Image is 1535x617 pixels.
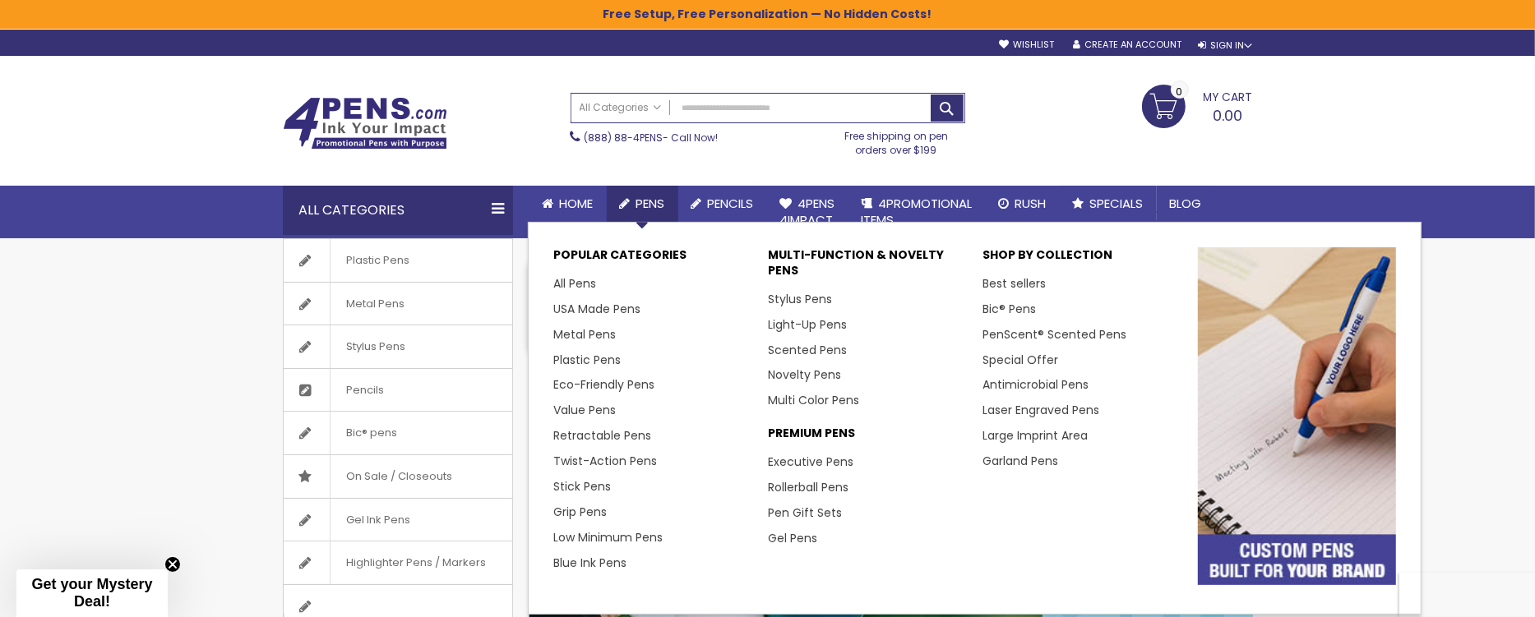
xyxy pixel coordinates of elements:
[827,123,965,156] div: Free shipping on pen orders over $199
[553,352,621,368] a: Plastic Pens
[607,186,678,222] a: Pens
[982,326,1126,343] a: PenScent® Scented Pens
[768,316,847,333] a: Light-Up Pens
[571,94,670,121] a: All Categories
[768,454,853,470] a: Executive Pens
[284,369,512,412] a: Pencils
[678,186,767,222] a: Pencils
[1015,195,1047,212] span: Rush
[284,455,512,498] a: On Sale / Closeouts
[580,101,662,114] span: All Categories
[986,186,1060,222] a: Rush
[1142,85,1253,126] a: 0.00 0
[330,283,422,325] span: Metal Pens
[982,247,1181,271] p: Shop By Collection
[553,453,657,469] a: Twist-Action Pens
[780,195,835,228] span: 4Pens 4impact
[1399,573,1535,617] iframe: Google Customer Reviews
[1214,105,1243,126] span: 0.00
[553,427,651,444] a: Retractable Pens
[1090,195,1144,212] span: Specials
[768,479,848,495] a: Rollerball Pens
[16,569,168,617] div: Get your Mystery Deal!Close teaser
[982,352,1058,368] a: Special Offer
[529,186,607,222] a: Home
[1060,186,1157,222] a: Specials
[768,530,817,546] a: Gel Pens
[330,455,469,498] span: On Sale / Closeouts
[1170,195,1202,212] span: Blog
[768,291,832,307] a: Stylus Pens
[1177,84,1183,99] span: 0
[768,504,842,521] a: Pen Gift Sets
[982,402,1099,418] a: Laser Engraved Pens
[1073,39,1181,51] a: Create an Account
[284,412,512,454] a: Bic® pens
[982,453,1058,469] a: Garland Pens
[283,97,447,150] img: 4Pens Custom Pens and Promotional Products
[1198,39,1252,52] div: Sign In
[283,186,513,235] div: All Categories
[553,376,654,393] a: Eco-Friendly Pens
[330,412,414,454] span: Bic® pens
[553,529,663,546] a: Low Minimum Pens
[982,275,1046,292] a: Best sellers
[330,239,427,282] span: Plastic Pens
[553,555,626,571] a: Blue Ink Pens
[553,247,751,271] p: Popular Categories
[553,402,616,418] a: Value Pens
[636,195,665,212] span: Pens
[284,541,512,584] a: Highlighter Pens / Markers
[585,131,663,145] a: (888) 88-4PENS
[553,275,596,292] a: All Pens
[330,369,401,412] span: Pencils
[768,342,847,358] a: Scented Pens
[560,195,594,212] span: Home
[982,301,1036,317] a: Bic® Pens
[284,239,512,282] a: Plastic Pens
[585,131,719,145] span: - Call Now!
[982,376,1089,393] a: Antimicrobial Pens
[553,301,640,317] a: USA Made Pens
[553,504,607,520] a: Grip Pens
[330,541,503,584] span: Highlighter Pens / Markers
[284,499,512,541] a: Gel Ink Pens
[999,39,1054,51] a: Wishlist
[1198,247,1396,585] img: custom-pens
[330,499,428,541] span: Gel Ink Pens
[284,283,512,325] a: Metal Pens
[708,195,754,212] span: Pencils
[1157,186,1215,222] a: Blog
[553,478,611,495] a: Stick Pens
[768,366,841,383] a: Novelty Pens
[768,426,966,449] p: Premium Pens
[284,325,512,368] a: Stylus Pens
[982,427,1088,444] a: Large Imprint Area
[848,186,986,239] a: 4PROMOTIONALITEMS
[768,247,966,287] p: Multi-Function & Novelty Pens
[31,576,152,610] span: Get your Mystery Deal!
[330,325,423,368] span: Stylus Pens
[768,392,859,408] a: Multi Color Pens
[553,326,616,343] a: Metal Pens
[164,556,181,573] button: Close teaser
[862,195,973,228] span: 4PROMOTIONAL ITEMS
[767,186,848,239] a: 4Pens4impact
